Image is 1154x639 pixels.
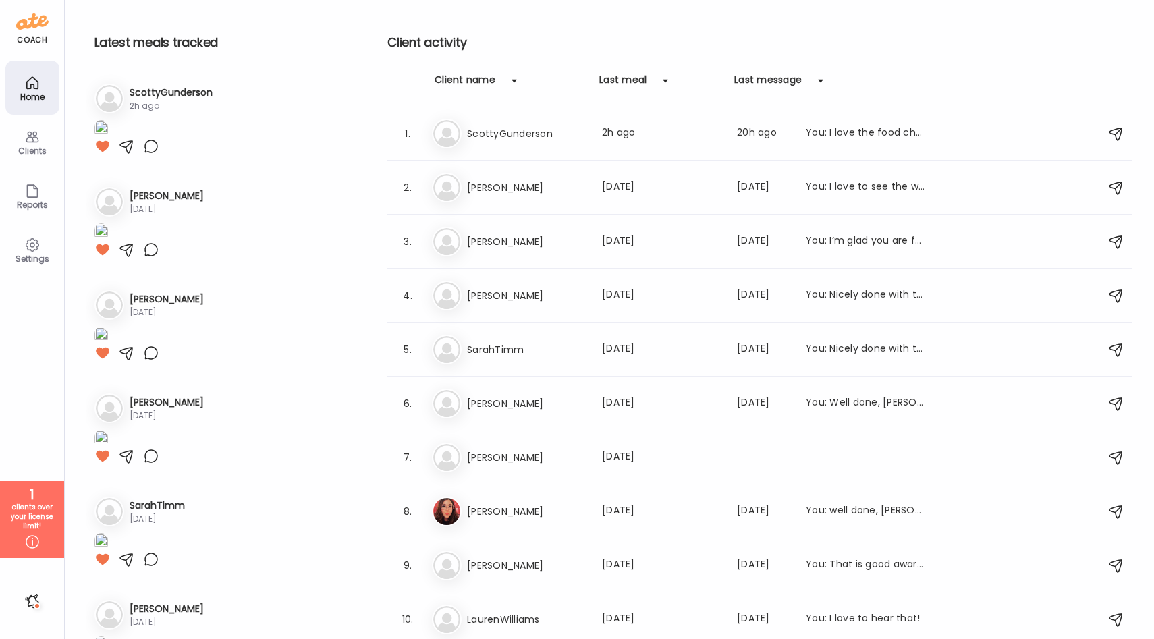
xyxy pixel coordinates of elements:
[94,32,338,53] h2: Latest meals tracked
[467,233,586,250] h3: [PERSON_NAME]
[467,449,586,466] h3: [PERSON_NAME]
[806,503,925,520] div: You: well done, [PERSON_NAME]! How did this make you feel?
[734,73,802,94] div: Last message
[433,552,460,579] img: bg-avatar-default.svg
[435,73,495,94] div: Client name
[96,85,123,112] img: bg-avatar-default.svg
[602,341,721,358] div: [DATE]
[737,233,790,250] div: [DATE]
[433,228,460,255] img: bg-avatar-default.svg
[130,499,185,513] h3: SarahTimm
[602,126,721,142] div: 2h ago
[400,287,416,304] div: 4.
[94,430,108,448] img: images%2FUgwkWIjG9iYzodtxcrPPVWJHwXD2%2FrjnZdRoO7jf5WT8KKabD%2FqO5emZKFVZ0dKoEUu3fO_1080
[130,100,213,112] div: 2h ago
[400,449,416,466] div: 7.
[806,126,925,142] div: You: I love the food choices, [PERSON_NAME]! You are doing a wonderful job of eating consistently...
[130,602,204,616] h3: [PERSON_NAME]
[96,188,123,215] img: bg-avatar-default.svg
[387,32,1132,53] h2: Client activity
[5,503,59,531] div: clients over your license limit!
[737,179,790,196] div: [DATE]
[806,557,925,574] div: You: That is good awarness that you did not want to eat bar.
[94,120,108,138] img: images%2FUYNFhGaY4kTilLxzoeedoRnGsdj1%2FUqlNwlxcWtOM7g2H3KlA%2FwaKxzpnbod8HfsOib0sV_1080
[433,498,460,525] img: avatars%2FQHAFELJ0yHUsHMN7bhC6Wfczivy2
[130,410,204,422] div: [DATE]
[400,341,416,358] div: 5.
[16,11,49,32] img: ate
[737,287,790,304] div: [DATE]
[130,189,204,203] h3: [PERSON_NAME]
[602,233,721,250] div: [DATE]
[400,557,416,574] div: 9.
[433,606,460,633] img: bg-avatar-default.svg
[400,395,416,412] div: 6.
[602,611,721,628] div: [DATE]
[602,179,721,196] div: [DATE]
[602,557,721,574] div: [DATE]
[806,287,925,304] div: You: Nicely done with the 40 ounces of water!
[737,611,790,628] div: [DATE]
[806,395,925,412] div: You: Well done, [PERSON_NAME]! How did this meal feel for you?
[602,449,721,466] div: [DATE]
[96,601,123,628] img: bg-avatar-default.svg
[806,341,925,358] div: You: Nicely done with the timing of your meals [PERSON_NAME]!
[94,223,108,242] img: images%2FYdAQREGEP4TPwJms0ec0FbdMFOJ2%2FzYZIUL1H5N4U8FVjZjUe%2F0RxTnlFtwrImLAfAGPBk_1080
[433,336,460,363] img: bg-avatar-default.svg
[8,146,57,155] div: Clients
[467,503,586,520] h3: [PERSON_NAME]
[602,287,721,304] div: [DATE]
[96,498,123,525] img: bg-avatar-default.svg
[8,92,57,101] div: Home
[400,179,416,196] div: 2.
[433,174,460,201] img: bg-avatar-default.svg
[94,533,108,551] img: images%2FISSPDGY3ruZRjy4TtryHocQ3gcu1%2FdRSjBwKaF7cjai8Yp9pA%2F4LB9d43LYdCW3qFvwm6j_1080
[737,557,790,574] div: [DATE]
[467,126,586,142] h3: ScottyGunderson
[433,120,460,147] img: bg-avatar-default.svg
[737,126,790,142] div: 20h ago
[433,390,460,417] img: bg-avatar-default.svg
[8,254,57,263] div: Settings
[737,503,790,520] div: [DATE]
[130,513,185,525] div: [DATE]
[806,611,925,628] div: You: I love to hear that!
[467,611,586,628] h3: LaurenWilliams
[130,86,213,100] h3: ScottyGunderson
[130,395,204,410] h3: [PERSON_NAME]
[17,34,47,46] div: coach
[96,291,123,318] img: bg-avatar-default.svg
[5,487,59,503] div: 1
[96,395,123,422] img: bg-avatar-default.svg
[130,616,204,628] div: [DATE]
[602,503,721,520] div: [DATE]
[806,233,925,250] div: You: I’m glad you are feeling better! You’ve got this, [PERSON_NAME]!
[130,306,204,318] div: [DATE]
[467,287,586,304] h3: [PERSON_NAME]
[602,395,721,412] div: [DATE]
[737,395,790,412] div: [DATE]
[94,327,108,345] img: images%2FzQ5g1FvQJMfBmT8sIb5dmpNqljh2%2F07Ii9RK033mPO1L2iHcT%2FhBKkMGcEoOYnl5byyim4_1080
[400,233,416,250] div: 3.
[599,73,647,94] div: Last meal
[737,341,790,358] div: [DATE]
[467,179,586,196] h3: [PERSON_NAME]
[467,557,586,574] h3: [PERSON_NAME]
[130,292,204,306] h3: [PERSON_NAME]
[433,444,460,471] img: bg-avatar-default.svg
[806,179,925,196] div: You: I love to see the water and coffee intake! Well done, [PERSON_NAME]!
[400,611,416,628] div: 10.
[467,341,586,358] h3: SarahTimm
[130,203,204,215] div: [DATE]
[433,282,460,309] img: bg-avatar-default.svg
[8,200,57,209] div: Reports
[467,395,586,412] h3: [PERSON_NAME]
[400,503,416,520] div: 8.
[400,126,416,142] div: 1.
